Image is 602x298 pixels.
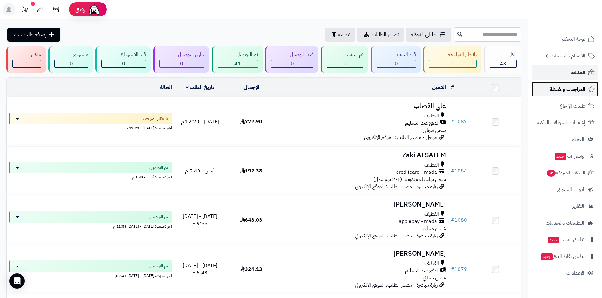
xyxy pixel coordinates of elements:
span: 1 [25,60,28,67]
a: إضافة طلب جديد [7,28,60,42]
img: logo-2.png [559,17,596,30]
div: قيد الاسترجاع [101,51,146,58]
div: اخر تحديث: [DATE] - [DATE] 9:41 م [9,272,172,278]
span: تطبيق نقاط البيع [540,252,584,261]
span: طلباتي المُوكلة [411,31,437,38]
span: [DATE] - [DATE] 9:55 م [183,213,217,227]
a: #1080 [451,216,467,224]
div: اخر تحديث: أمس - 9:48 م [9,173,172,180]
span: زيارة مباشرة - مصدر الطلب: الموقع الإلكتروني [355,183,438,190]
button: تصفية [325,28,355,42]
div: 41 [218,60,258,67]
a: قيد التوصيل 0 [264,46,319,73]
a: قيد الاسترجاع 0 [94,46,152,73]
a: تحديثات المنصة [17,3,33,17]
span: شحن مجاني [423,126,446,134]
span: طلبات الإرجاع [560,102,585,110]
span: التقارير [572,202,584,211]
span: 43 [500,60,506,67]
span: 36 [547,170,556,177]
h3: علي القصاب [280,102,446,110]
span: 324.13 [240,266,262,273]
div: 1 [429,60,476,67]
a: السلات المتروكة36 [532,165,598,180]
span: القطيف [424,260,439,267]
div: 0 [377,60,415,67]
h3: [PERSON_NAME] [280,201,446,208]
a: #1087 [451,118,467,126]
a: الحالة [160,84,172,91]
span: جديد [548,237,559,243]
span: العملاء [572,135,584,144]
span: بانتظار المراجعة [143,115,168,122]
span: جديد [541,253,553,260]
div: الكل [490,51,517,58]
span: [DATE] - [DATE] 5:43 م [183,262,217,277]
span: # [451,266,454,273]
span: القطيف [424,112,439,120]
span: أمس - 5:40 م [185,167,215,175]
div: 1 [31,2,35,6]
div: ملغي [12,51,41,58]
a: العميل [432,84,446,91]
a: وآتس آبجديد [532,149,598,164]
a: أدوات التسويق [532,182,598,197]
a: تطبيق نقاط البيعجديد [532,249,598,264]
div: قيد التوصيل [271,51,313,58]
span: شحن بواسطة مندوبينا (1-2 يوم عمل) [373,176,446,183]
span: الأقسام والمنتجات [550,51,585,60]
div: اخر تحديث: [DATE] - [DATE] 11:58 م [9,223,172,229]
img: ai-face.png [88,3,100,16]
div: تم التنفيذ [327,51,363,58]
a: الطلبات [532,65,598,80]
a: ملغي 1 [5,46,47,73]
span: أدوات التسويق [557,185,584,194]
a: الكل43 [483,46,523,73]
span: جديد [555,153,566,160]
span: تصدير الطلبات [372,31,399,38]
span: # [451,167,454,175]
span: الدفع عند التسليم [405,267,440,274]
span: شحن مجاني [423,225,446,232]
a: إشعارات التحويلات البنكية [532,115,598,130]
div: تم التوصيل [218,51,258,58]
a: جاري التوصيل 0 [152,46,210,73]
span: 0 [291,60,294,67]
span: السلات المتروكة [546,168,585,177]
div: مسترجع [54,51,88,58]
span: 41 [234,60,241,67]
span: # [451,216,454,224]
div: 1 [13,60,41,67]
div: 0 [102,60,145,67]
span: زيارة مباشرة - مصدر الطلب: الموقع الإلكتروني [355,281,438,289]
span: 1 [451,60,454,67]
a: العملاء [532,132,598,147]
a: #1079 [451,266,467,273]
span: 772.90 [240,118,262,126]
span: الدفع عند التسليم [405,120,440,127]
span: زيارة مباشرة - مصدر الطلب: الموقع الإلكتروني [355,232,438,240]
a: المراجعات والأسئلة [532,82,598,97]
a: تطبيق المتجرجديد [532,232,598,247]
span: 0 [344,60,347,67]
a: لوحة التحكم [532,32,598,47]
a: تم التنفيذ 0 [319,46,369,73]
a: #1084 [451,167,467,175]
span: جوجل - مصدر الطلب: الموقع الإلكتروني [364,134,438,141]
a: مسترجع 0 [47,46,94,73]
span: إضافة طلب جديد [12,31,46,38]
span: القطيف [424,161,439,169]
span: # [451,118,454,126]
div: Open Intercom Messenger [9,273,25,289]
h3: [PERSON_NAME] [280,250,446,257]
span: [DATE] - 12:20 م [181,118,219,126]
h3: Zaki ALSALEM [280,152,446,159]
div: 0 [327,60,363,67]
div: بانتظار المراجعة [429,51,477,58]
span: إشعارات التحويلات البنكية [537,118,585,127]
span: الإعدادات [566,269,584,278]
a: الإعدادات [532,266,598,281]
span: شحن مجاني [423,274,446,282]
span: 0 [180,60,183,67]
span: المراجعات والأسئلة [550,85,585,94]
